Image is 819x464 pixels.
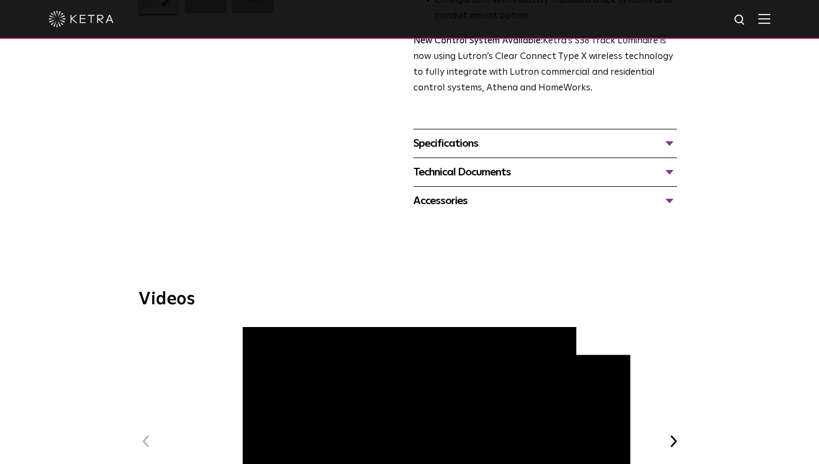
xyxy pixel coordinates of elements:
[49,11,114,27] img: ketra-logo-2019-white
[413,164,677,181] div: Technical Documents
[758,14,770,24] img: Hamburger%20Nav.svg
[413,36,543,45] strong: New Control System Available:
[413,192,677,210] div: Accessories
[139,291,680,308] h3: Videos
[733,14,747,27] img: search icon
[139,434,153,448] button: Previous
[413,34,677,96] p: Ketra’s S38 Track Luminaire is now using Lutron’s Clear Connect Type X wireless technology to ful...
[666,434,680,448] button: Next
[413,135,677,152] div: Specifications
